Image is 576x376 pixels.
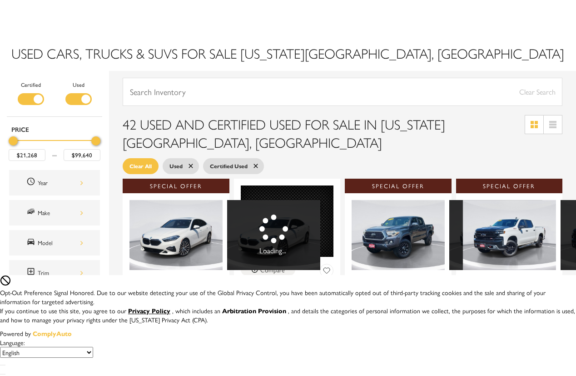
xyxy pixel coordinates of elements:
[11,125,98,133] h5: Price
[26,177,38,189] span: Year
[26,267,38,279] span: Trim
[38,268,83,278] div: Trim
[9,260,100,286] div: Trim Trim
[259,215,288,256] span: Loading...
[129,200,223,270] img: 2021 BMW 2 Series 228i xDrive 1
[123,114,445,152] span: 42 Used and Certified Used for Sale in [US_STATE][GEOGRAPHIC_DATA], [GEOGRAPHIC_DATA]
[26,237,38,249] span: Model
[449,200,542,270] div: 2 / 2
[222,306,286,315] strong: Arbitration Provision
[128,306,172,315] a: Privacy Policy
[345,179,452,193] div: Special Offer
[21,80,41,89] label: Certified
[38,238,83,248] div: Model
[64,149,100,161] input: Maximum
[456,273,563,283] div: 1 of 27
[91,136,100,145] div: Maximum Price
[9,133,100,161] div: Price
[9,230,100,256] div: Model Model
[463,200,556,270] div: 1 / 2
[210,160,248,172] span: Certified Used
[345,273,452,283] div: 1 of 28
[129,160,152,172] span: Clear All
[26,207,38,219] span: Make
[9,170,100,196] div: Year Year
[169,160,183,172] span: Used
[128,306,170,315] u: Privacy Policy
[352,200,445,270] div: 1 / 2
[352,200,445,270] img: 2018 Toyota Tacoma TRD Off-Road 1
[260,266,285,274] div: Compare
[38,208,83,218] div: Make
[456,179,563,193] div: Special Offer
[123,179,229,193] div: Special Offer
[9,200,100,226] div: Make Make
[129,200,223,270] div: 1 / 2
[227,200,320,270] div: 2 / 2
[38,178,83,188] div: Year
[123,273,229,283] div: 1 of 28
[123,78,562,106] input: Search Inventory
[241,185,334,257] img: 2018 Volkswagen Atlas SEL Premium
[9,136,18,145] div: Minimum Price
[7,80,102,116] div: Filter by Vehicle Type
[33,329,72,338] a: ComplyAuto
[9,149,45,161] input: Minimum
[463,200,556,270] img: 2020 Chevrolet Silverado 1500 LT Trail Boss 1
[73,80,84,89] label: Used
